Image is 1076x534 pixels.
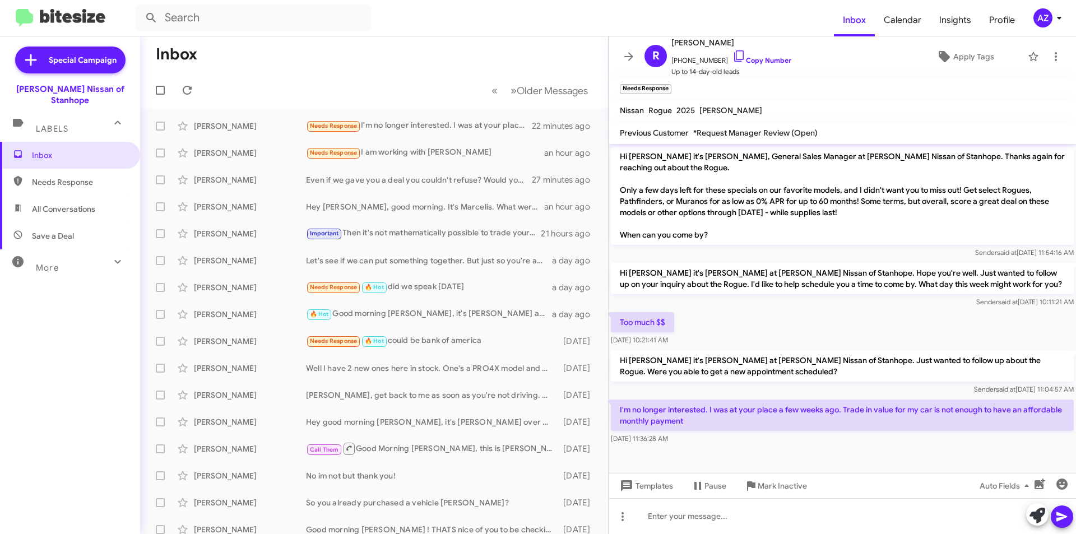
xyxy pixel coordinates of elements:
div: [PERSON_NAME] [194,497,306,508]
span: Rogue [648,105,672,115]
span: Important [310,230,339,237]
span: *Request Manager Review (Open) [693,128,818,138]
div: Hey [PERSON_NAME], good morning. It's Marcelis. What were your thoughts on the Pathfinder numbers... [306,201,544,212]
span: Mark Inactive [758,476,807,496]
button: Next [504,79,595,102]
a: Inbox [834,4,875,36]
span: Special Campaign [49,54,117,66]
div: [PERSON_NAME] [194,389,306,401]
span: Needs Response [310,149,358,156]
span: 🔥 Hot [365,284,384,291]
div: 27 minutes ago [532,174,599,185]
div: 21 hours ago [541,228,599,239]
div: Hey good morning [PERSON_NAME], it's [PERSON_NAME] over at [PERSON_NAME] Nissan. Just wanted to k... [306,416,558,428]
span: More [36,263,59,273]
span: Apply Tags [953,47,994,67]
p: Too much $$ [611,312,674,332]
div: [DATE] [558,363,599,374]
div: Even if we gave you a deal you couldn't refuse? Would you be willing to travel a bit? [306,174,532,185]
div: AZ [1033,8,1052,27]
span: Needs Response [32,177,127,188]
div: [PERSON_NAME] [194,120,306,132]
div: Well I have 2 new ones here in stock. One's a PRO4X model and one's an SL model. The PRO4X model ... [306,363,558,374]
div: So you already purchased a vehicle [PERSON_NAME]? [306,497,558,508]
div: could be bank of america [306,335,558,347]
div: [DATE] [558,443,599,454]
span: said at [996,385,1015,393]
button: Pause [682,476,735,496]
button: Apply Tags [907,47,1022,67]
span: Nissan [620,105,644,115]
div: a day ago [552,309,599,320]
span: said at [997,248,1017,257]
div: [PERSON_NAME] [194,363,306,374]
div: [DATE] [558,389,599,401]
span: « [491,83,498,97]
div: [PERSON_NAME] [194,309,306,320]
p: Hi [PERSON_NAME] it's [PERSON_NAME] at [PERSON_NAME] Nissan of Stanhope. Just wanted to follow up... [611,350,1074,382]
div: [PERSON_NAME] [194,174,306,185]
div: [PERSON_NAME] [194,201,306,212]
a: Insights [930,4,980,36]
div: 22 minutes ago [532,120,599,132]
span: 🔥 Hot [310,310,329,318]
nav: Page navigation example [485,79,595,102]
div: [PERSON_NAME] [194,416,306,428]
span: Previous Customer [620,128,689,138]
div: No im not but thank you! [306,470,558,481]
span: Needs Response [310,337,358,345]
span: Sender [DATE] 11:04:57 AM [974,385,1074,393]
div: [DATE] [558,470,599,481]
div: Then it's not mathematically possible to trade your current Pathfinder with about $20K of negativ... [306,227,541,240]
span: Needs Response [310,122,358,129]
div: Good morning [PERSON_NAME], it's [PERSON_NAME] at [PERSON_NAME] Nissan. Just wanted to thank you ... [306,308,552,321]
button: Mark Inactive [735,476,816,496]
div: [DATE] [558,497,599,508]
div: [PERSON_NAME] [194,470,306,481]
div: [PERSON_NAME] [194,255,306,266]
span: Save a Deal [32,230,74,242]
div: a day ago [552,282,599,293]
span: Sender [DATE] 11:54:16 AM [975,248,1074,257]
button: AZ [1024,8,1064,27]
span: [DATE] 10:21:41 AM [611,336,668,344]
a: Copy Number [732,56,791,64]
span: Sender [DATE] 10:11:21 AM [976,298,1074,306]
p: Hi [PERSON_NAME] it's [PERSON_NAME], General Sales Manager at [PERSON_NAME] Nissan of Stanhope. T... [611,146,1074,245]
span: 2025 [676,105,695,115]
div: [PERSON_NAME] [194,443,306,454]
div: an hour ago [544,201,599,212]
h1: Inbox [156,45,197,63]
div: I'm no longer interested. I was at your place a few weeks ago. Trade in value for my car is not e... [306,119,532,132]
span: » [511,83,517,97]
div: [PERSON_NAME], get back to me as soon as you're not driving. You're in a great spot right now! Ta... [306,389,558,401]
span: [PERSON_NAME] [671,36,791,49]
p: I'm no longer interested. I was at your place a few weeks ago. Trade in value for my car is not e... [611,400,1074,431]
div: [DATE] [558,336,599,347]
div: Good Morning [PERSON_NAME], this is [PERSON_NAME], [PERSON_NAME] asked me to reach out on his beh... [306,442,558,456]
span: [PERSON_NAME] [699,105,762,115]
span: [DATE] 11:36:28 AM [611,434,668,443]
div: [PERSON_NAME] [194,228,306,239]
span: Up to 14-day-old leads [671,66,791,77]
button: Auto Fields [971,476,1042,496]
span: Templates [618,476,673,496]
input: Search [136,4,371,31]
small: Needs Response [620,84,671,94]
span: Older Messages [517,85,588,97]
div: a day ago [552,255,599,266]
span: Call Them [310,446,339,453]
a: Profile [980,4,1024,36]
p: Hi [PERSON_NAME] it's [PERSON_NAME] at [PERSON_NAME] Nissan of Stanhope. Hope you're well. Just w... [611,263,1074,294]
div: [DATE] [558,416,599,428]
div: [PERSON_NAME] [194,336,306,347]
a: Calendar [875,4,930,36]
span: Needs Response [310,284,358,291]
span: said at [998,298,1018,306]
span: Pause [704,476,726,496]
span: [PHONE_NUMBER] [671,49,791,66]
